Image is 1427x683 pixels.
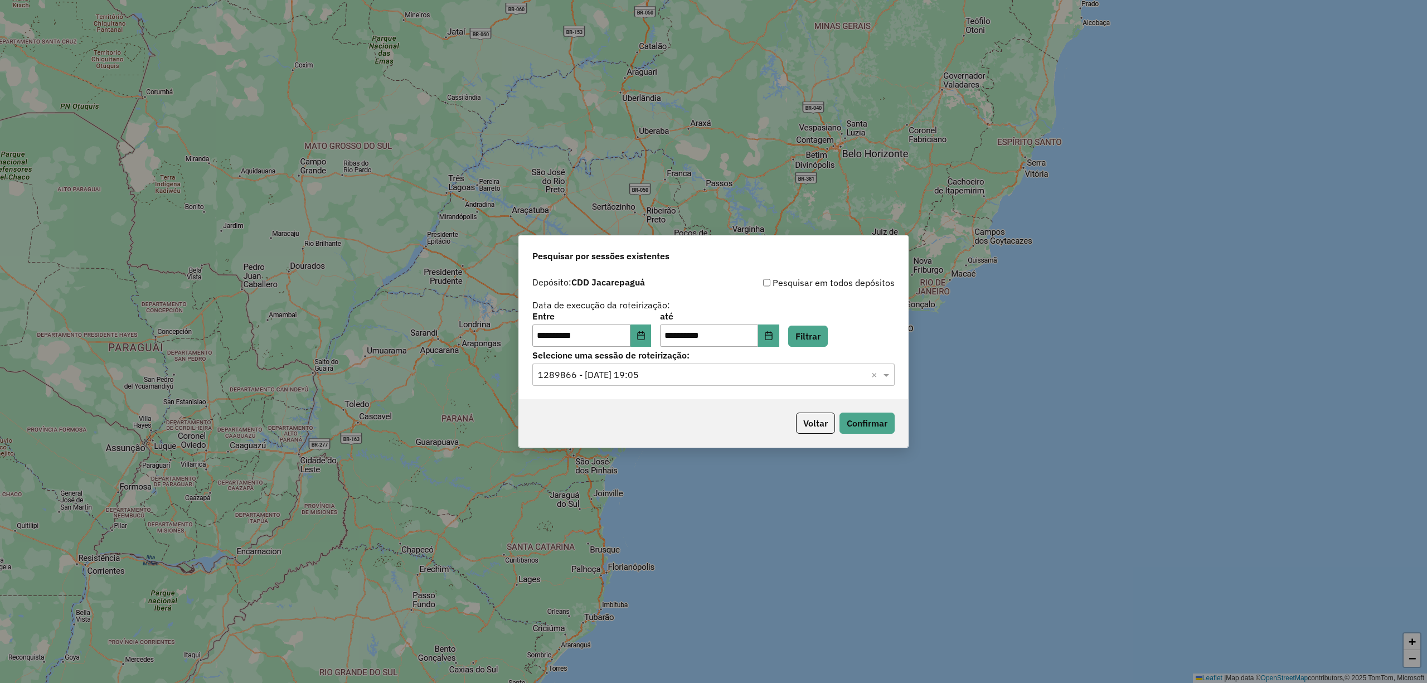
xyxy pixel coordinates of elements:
strong: CDD Jacarepaguá [571,277,645,288]
div: Pesquisar em todos depósitos [713,276,895,289]
label: Selecione uma sessão de roteirização: [532,348,895,362]
button: Filtrar [788,326,828,347]
label: Data de execução da roteirização: [532,298,670,312]
span: Pesquisar por sessões existentes [532,249,669,263]
label: até [660,309,779,323]
span: Clear all [871,368,881,381]
label: Entre [532,309,651,323]
button: Choose Date [758,324,779,347]
button: Confirmar [839,413,895,434]
button: Voltar [796,413,835,434]
button: Choose Date [630,324,652,347]
label: Depósito: [532,275,645,289]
